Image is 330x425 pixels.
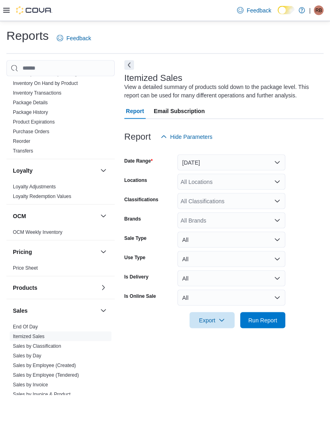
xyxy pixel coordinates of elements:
div: View a detailed summary of products sold down to the package level. This report can be used for m... [124,83,320,100]
button: All [177,290,285,306]
button: Loyalty [13,167,97,175]
label: Sale Type [124,235,146,241]
a: Sales by Invoice & Product [13,392,70,397]
button: OCM [99,211,108,221]
button: Open list of options [274,198,280,204]
button: [DATE] [177,155,285,171]
label: Is Online Sale [124,293,156,299]
button: Open list of options [274,179,280,185]
button: Run Report [240,312,285,328]
a: Sales by Employee (Tendered) [13,372,79,378]
div: Regina Billingsley [314,6,324,15]
h3: Loyalty [13,167,33,175]
a: Sales by Classification [13,343,61,349]
label: Locations [124,177,147,184]
span: Hide Parameters [170,133,212,141]
label: Use Type [124,254,145,261]
a: Itemized Sales [13,334,45,339]
a: Loyalty Redemption Values [13,194,71,199]
a: Inventory On Hand by Product [13,80,78,86]
div: Inventory [6,50,115,159]
a: Sales by Employee (Created) [13,363,76,368]
button: All [177,270,285,287]
button: Sales [13,307,97,315]
label: Date Range [124,158,153,164]
a: Purchase Orders [13,129,49,134]
a: Price Sheet [13,265,38,271]
div: Pricing [6,263,115,276]
button: All [177,251,285,267]
a: End Of Day [13,324,38,330]
span: Feedback [247,6,271,14]
h3: Products [13,284,37,292]
input: Dark Mode [278,6,295,14]
button: All [177,232,285,248]
a: Feedback [54,30,94,46]
a: Sales by Invoice [13,382,48,388]
label: Classifications [124,196,159,203]
h3: Report [124,132,151,142]
p: | [309,6,311,15]
button: Next [124,60,134,70]
a: Package History [13,109,48,115]
a: Inventory On Hand by Package [13,71,80,76]
button: Export [190,312,235,328]
a: Inventory Transactions [13,90,62,96]
button: OCM [13,212,97,220]
a: Loyalty Adjustments [13,184,56,190]
button: Loyalty [99,166,108,175]
a: Feedback [234,2,274,19]
button: Products [99,283,108,293]
a: Package Details [13,100,48,105]
button: Open list of options [274,217,280,224]
span: Export [194,312,230,328]
a: Reorder [13,138,30,144]
img: Cova [16,6,52,14]
a: Transfers [13,148,33,154]
label: Is Delivery [124,274,148,280]
h3: OCM [13,212,26,220]
a: Sales by Day [13,353,41,359]
span: Report [126,103,144,119]
h3: Sales [13,307,28,315]
a: Product Expirations [13,119,55,125]
button: Sales [99,306,108,316]
h3: Itemized Sales [124,73,182,83]
button: Hide Parameters [157,129,216,145]
button: Pricing [99,247,108,257]
div: Loyalty [6,182,115,204]
h1: Reports [6,28,49,44]
span: Run Report [248,316,277,324]
span: Feedback [66,34,91,42]
span: Email Subscription [154,103,205,119]
label: Brands [124,216,141,222]
span: RB [316,6,322,15]
button: Products [13,284,97,292]
h3: Pricing [13,248,32,256]
div: OCM [6,227,115,240]
a: OCM Weekly Inventory [13,229,62,235]
button: Pricing [13,248,97,256]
